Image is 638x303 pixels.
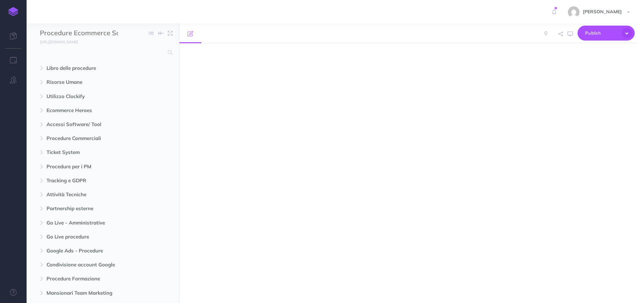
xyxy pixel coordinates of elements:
span: Procedure Commerciali [47,134,131,142]
span: Ticket System [47,148,131,156]
span: Partnership esterne [47,205,131,213]
span: Procedure per i PM [47,163,131,171]
span: Risorse Umane [47,78,131,86]
input: Search [40,47,164,59]
span: [PERSON_NAME] [580,9,625,15]
img: e87add64f3cafac7edbf2794c21eb1e1.jpg [568,6,580,18]
span: Utilizzo Clockify [47,92,131,100]
input: Documentation Name [40,28,118,38]
span: Google Ads - Procedure [47,247,131,255]
small: [URL][DOMAIN_NAME] [40,40,78,44]
span: Procedure Formazione [47,275,131,283]
span: Tracking e GDPR [47,177,131,185]
span: Go Live procedure [47,233,131,241]
a: [URL][DOMAIN_NAME] [27,38,84,45]
button: Publish [578,26,635,41]
span: Libro delle procedure [47,64,131,72]
span: Attività Tecniche [47,191,131,199]
span: Ecommerce Heroes [47,106,131,114]
span: Accessi Software/ Tool [47,120,131,128]
span: Mansionari Team Marketing [47,289,131,297]
span: Publish [585,28,618,38]
span: Go Live - Amministrative [47,219,131,227]
img: logo-mark.svg [8,7,18,16]
span: Condivisione account Google [47,261,131,269]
